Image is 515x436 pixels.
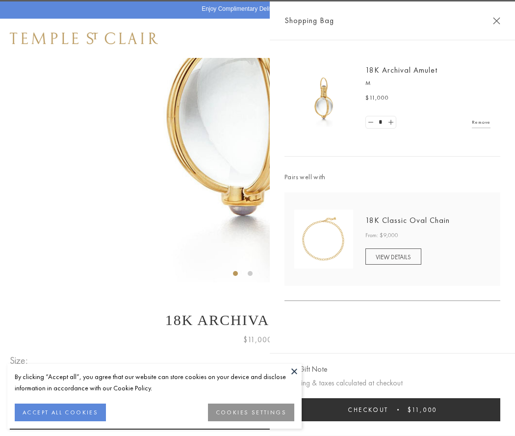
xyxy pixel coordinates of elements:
[15,404,106,421] button: ACCEPT ALL COOKIES
[408,406,437,414] span: $11,000
[294,210,353,269] img: N88865-OV18
[208,404,294,421] button: COOKIES SETTINGS
[376,253,411,261] span: VIEW DETAILS
[10,353,31,369] span: Size:
[365,65,438,75] a: 18K Archival Amulet
[365,93,389,103] span: $11,000
[15,371,294,394] div: By clicking “Accept all”, you agree that our website can store cookies on your device and disclos...
[365,215,450,225] a: 18K Classic Oval Chain
[284,398,500,421] button: Checkout $11,000
[365,231,398,241] span: From: $9,000
[386,116,395,129] a: Set quantity to 2
[365,248,421,265] a: VIEW DETAILS
[284,377,500,389] p: Shipping & taxes calculated at checkout
[472,117,490,128] a: Remove
[493,17,500,25] button: Close Shopping Bag
[365,79,490,88] p: M
[348,406,388,414] span: Checkout
[366,116,376,129] a: Set quantity to 0
[284,363,327,376] button: Add Gift Note
[10,312,505,328] h1: 18K Archival Amulet
[10,32,158,44] img: Temple St. Clair
[243,333,272,346] span: $11,000
[294,69,353,128] img: 18K Archival Amulet
[284,171,500,183] span: Pairs well with
[202,4,308,14] p: Enjoy Complimentary Delivery & Returns
[284,14,334,27] span: Shopping Bag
